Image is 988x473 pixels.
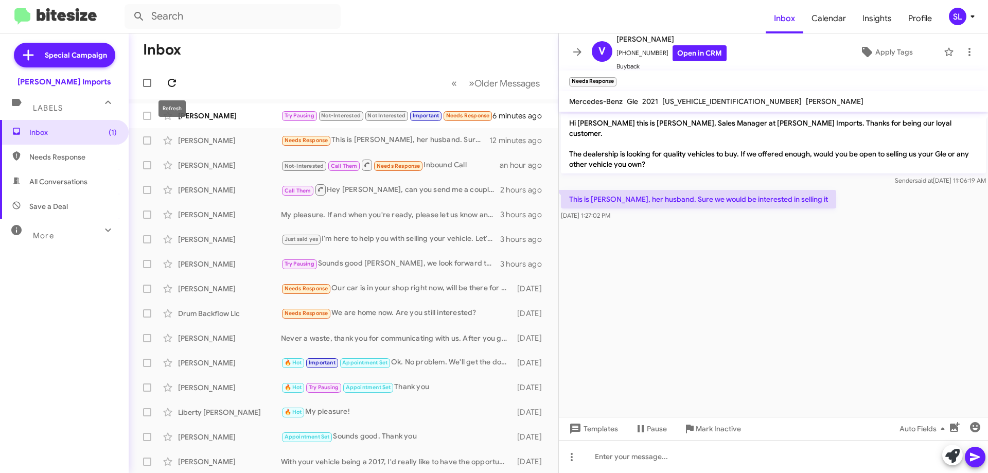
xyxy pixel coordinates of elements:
[413,112,439,119] span: Important
[569,97,623,106] span: Mercedes-Benz
[178,432,281,442] div: [PERSON_NAME]
[125,4,341,29] input: Search
[178,160,281,170] div: [PERSON_NAME]
[281,381,512,393] div: Thank you
[500,185,550,195] div: 2 hours ago
[281,457,512,467] div: With your vehicle being a 2017, I'd really like to have the opportunity to take a look at it in p...
[500,234,550,244] div: 3 hours ago
[940,8,977,25] button: SL
[900,4,940,33] a: Profile
[451,77,457,90] span: «
[309,359,336,366] span: Important
[29,127,117,137] span: Inbox
[512,358,550,368] div: [DATE]
[285,236,319,242] span: Just said yes
[178,407,281,417] div: Liberty [PERSON_NAME]
[281,134,489,146] div: This is [PERSON_NAME], her husband. Sure we would be interested in selling it
[29,177,87,187] span: All Conversations
[178,308,281,319] div: Drum Backflow Llc
[285,163,324,169] span: Not-Interested
[285,187,311,194] span: Call Them
[598,43,606,60] span: V
[627,97,638,106] span: Gle
[492,111,550,121] div: 6 minutes ago
[29,201,68,212] span: Save a Deal
[891,419,957,438] button: Auto Fields
[285,433,330,440] span: Appointment Set
[512,382,550,393] div: [DATE]
[446,73,546,94] nav: Page navigation example
[512,457,550,467] div: [DATE]
[915,177,933,184] span: said at
[285,409,302,415] span: 🔥 Hot
[803,4,854,33] a: Calendar
[178,135,281,146] div: [PERSON_NAME]
[178,382,281,393] div: [PERSON_NAME]
[895,177,986,184] span: Sender [DATE] 11:06:19 AM
[178,457,281,467] div: [PERSON_NAME]
[512,284,550,294] div: [DATE]
[567,419,618,438] span: Templates
[446,112,490,119] span: Needs Response
[445,73,463,94] button: Previous
[281,431,512,443] div: Sounds good. Thank you
[626,419,675,438] button: Pause
[178,234,281,244] div: [PERSON_NAME]
[33,103,63,113] span: Labels
[512,432,550,442] div: [DATE]
[512,407,550,417] div: [DATE]
[696,419,741,438] span: Mark Inactive
[281,283,512,294] div: Our car is in your shop right now, will be there for a few days.
[949,8,966,25] div: SL
[367,112,405,119] span: Not Interested
[647,419,667,438] span: Pause
[14,43,115,67] a: Special Campaign
[474,78,540,89] span: Older Messages
[673,45,727,61] a: Open in CRM
[321,112,361,119] span: Not-Interested
[178,358,281,368] div: [PERSON_NAME]
[463,73,546,94] button: Next
[500,160,550,170] div: an hour ago
[561,212,610,219] span: [DATE] 1:27:02 PM
[178,333,281,343] div: [PERSON_NAME]
[489,135,550,146] div: 12 minutes ago
[281,159,500,171] div: Inbound Call
[281,258,500,270] div: Sounds good [PERSON_NAME], we look forward to connecting with you. Let us know, or is there a spe...
[178,185,281,195] div: [PERSON_NAME]
[281,357,512,369] div: Ok. No problem. We'll get the documents prepared and have them sent out as soon as possible. Than...
[331,163,358,169] span: Call Them
[616,45,727,61] span: [PHONE_NUMBER]
[561,114,986,173] p: Hi [PERSON_NAME] this is [PERSON_NAME], Sales Manager at [PERSON_NAME] Imports. Thanks for being ...
[281,406,512,418] div: My pleasure!
[512,308,550,319] div: [DATE]
[512,333,550,343] div: [DATE]
[285,112,314,119] span: Try Pausing
[875,43,913,61] span: Apply Tags
[285,359,302,366] span: 🔥 Hot
[178,209,281,220] div: [PERSON_NAME]
[616,61,727,72] span: Buyback
[569,77,616,86] small: Needs Response
[45,50,107,60] span: Special Campaign
[342,359,387,366] span: Appointment Set
[285,310,328,317] span: Needs Response
[285,285,328,292] span: Needs Response
[178,111,281,121] div: [PERSON_NAME]
[766,4,803,33] a: Inbox
[469,77,474,90] span: »
[178,259,281,269] div: [PERSON_NAME]
[178,284,281,294] div: [PERSON_NAME]
[806,97,863,106] span: [PERSON_NAME]
[559,419,626,438] button: Templates
[285,260,314,267] span: Try Pausing
[500,259,550,269] div: 3 hours ago
[561,190,836,208] p: This is [PERSON_NAME], her husband. Sure we would be interested in selling it
[675,419,749,438] button: Mark Inactive
[33,231,54,240] span: More
[642,97,658,106] span: 2021
[377,163,420,169] span: Needs Response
